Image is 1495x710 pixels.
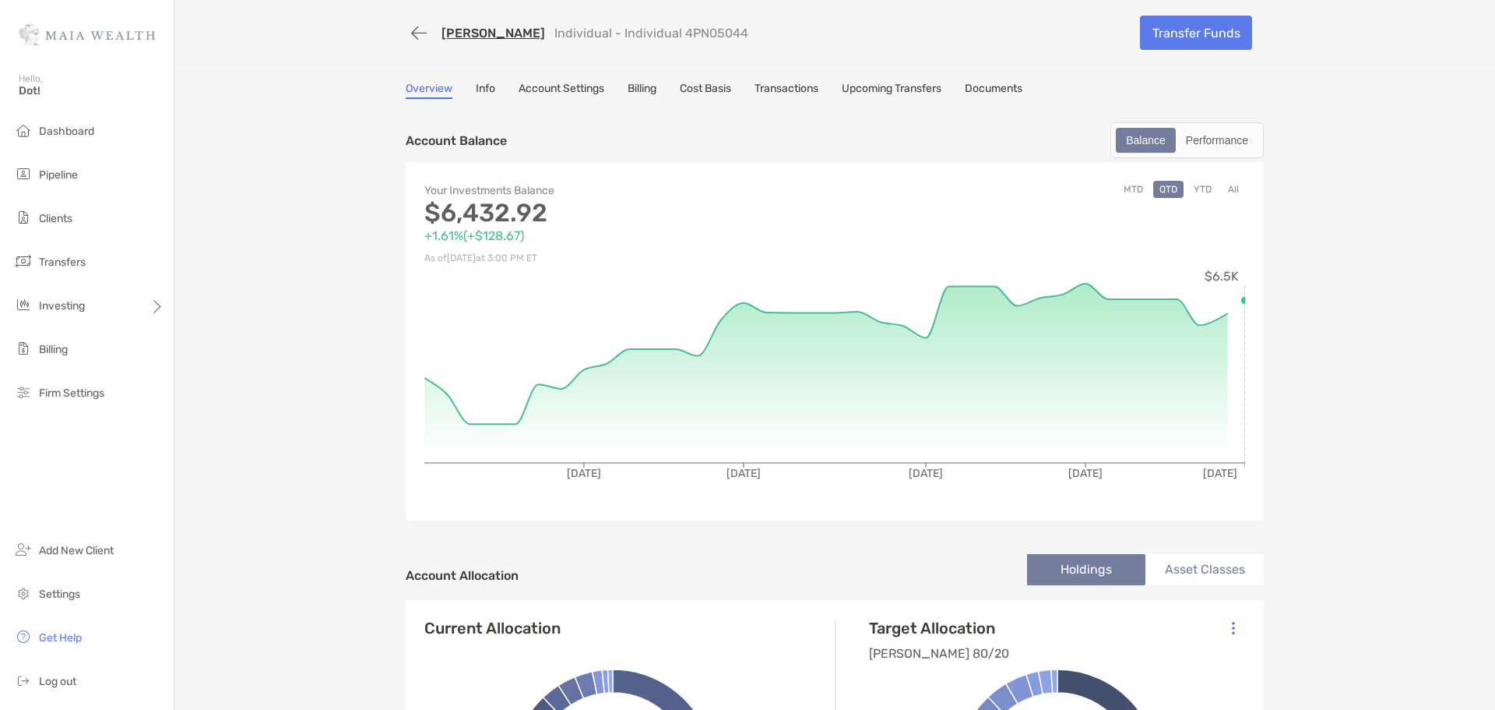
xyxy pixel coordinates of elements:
[406,131,507,150] p: Account Balance
[39,256,86,269] span: Transfers
[14,295,33,314] img: investing icon
[519,82,604,99] a: Account Settings
[1117,181,1149,198] button: MTD
[1232,621,1235,635] img: Icon List Menu
[909,467,943,480] tspan: [DATE]
[39,212,72,225] span: Clients
[424,181,835,200] p: Your Investments Balance
[842,82,941,99] a: Upcoming Transfers
[14,671,33,690] img: logout icon
[1177,129,1257,151] div: Performance
[39,588,80,601] span: Settings
[14,164,33,183] img: pipeline icon
[1117,129,1174,151] div: Balance
[1068,467,1103,480] tspan: [DATE]
[14,383,33,401] img: firm-settings icon
[869,619,1009,638] h4: Target Allocation
[39,387,104,400] span: Firm Settings
[554,26,748,41] p: Individual - Individual 4PN05044
[39,168,78,182] span: Pipeline
[39,631,82,645] span: Get Help
[14,584,33,602] img: settings icon
[39,299,85,313] span: Investing
[424,226,835,245] p: +1.61% ( +$128.67 )
[39,125,94,138] span: Dashboard
[406,568,519,583] h4: Account Allocation
[14,339,33,358] img: billing icon
[14,252,33,270] img: transfers icon
[39,544,114,557] span: Add New Client
[1153,181,1184,198] button: QTD
[406,82,452,99] a: Overview
[1110,122,1264,158] div: segmented control
[628,82,656,99] a: Billing
[424,249,835,268] p: As of [DATE] at 3:00 PM ET
[424,203,835,223] p: $6,432.92
[869,644,1009,663] p: [PERSON_NAME] 80/20
[755,82,818,99] a: Transactions
[965,82,1022,99] a: Documents
[424,619,561,638] h4: Current Allocation
[680,82,731,99] a: Cost Basis
[14,208,33,227] img: clients icon
[441,26,545,41] a: [PERSON_NAME]
[1140,16,1252,50] a: Transfer Funds
[19,84,164,97] span: Dot!
[1027,554,1145,585] li: Holdings
[1205,269,1239,284] tspan: $6.5K
[14,121,33,140] img: dashboard icon
[39,675,76,688] span: Log out
[1187,181,1218,198] button: YTD
[39,343,68,356] span: Billing
[14,627,33,646] img: get-help icon
[19,6,155,62] img: Zoe Logo
[476,82,495,99] a: Info
[567,467,601,480] tspan: [DATE]
[14,540,33,559] img: add_new_client icon
[726,467,761,480] tspan: [DATE]
[1222,181,1245,198] button: All
[1203,467,1237,480] tspan: [DATE]
[1145,554,1264,585] li: Asset Classes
